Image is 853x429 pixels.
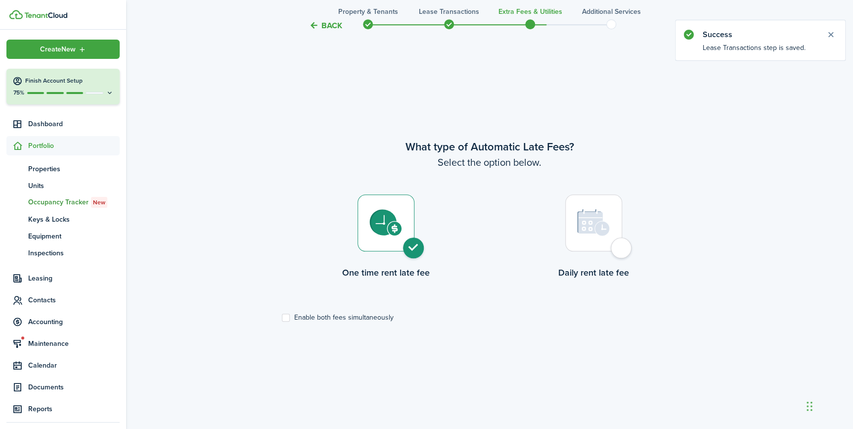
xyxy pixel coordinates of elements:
span: Properties [28,164,120,174]
wizard-step-header-description: Select the option below. [282,155,697,170]
span: Keys & Locks [28,214,120,225]
img: One time rent late fee [369,209,402,236]
span: Contacts [28,295,120,305]
span: Occupancy Tracker [28,197,120,208]
h3: Additional Services [582,6,641,17]
span: Leasing [28,273,120,284]
span: Create New [40,46,76,53]
iframe: Chat Widget [804,381,853,429]
wizard-step-header-title: What type of Automatic Late Fees? [282,139,697,155]
div: Drag [807,391,812,421]
h3: Property & Tenants [338,6,398,17]
span: Documents [28,382,120,392]
a: Equipment [6,228,120,244]
span: New [93,198,105,207]
a: Reports [6,399,120,419]
a: Occupancy TrackerNew [6,194,120,211]
a: Properties [6,160,120,177]
a: Inspections [6,244,120,261]
h3: Extra fees & Utilities [498,6,562,17]
span: Equipment [28,231,120,241]
img: TenantCloud [24,12,67,18]
label: Enable both fees simultaneously [282,314,394,322]
a: Dashboard [6,114,120,134]
h4: Finish Account Setup [25,77,114,85]
button: Close notify [824,28,838,42]
notify-body: Lease Transactions step is saved. [675,43,845,60]
a: Keys & Locks [6,211,120,228]
span: Accounting [28,317,120,327]
h3: Lease Transactions [419,6,479,17]
button: Back [309,20,342,30]
button: Open menu [6,40,120,59]
control-radio-card-title: One time rent late fee [282,266,490,279]
control-radio-card-title: Daily rent late fee [490,266,697,279]
span: Dashboard [28,119,120,129]
img: Daily rent late fee [577,209,610,237]
span: Units [28,181,120,191]
img: TenantCloud [9,10,23,19]
span: Calendar [28,360,120,371]
span: Inspections [28,248,120,258]
button: Finish Account Setup75% [6,69,120,104]
span: Reports [28,404,120,414]
a: Units [6,177,120,194]
notify-title: Success [703,29,816,41]
span: Portfolio [28,141,120,151]
p: 75% [12,89,25,97]
span: Maintenance [28,338,120,349]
